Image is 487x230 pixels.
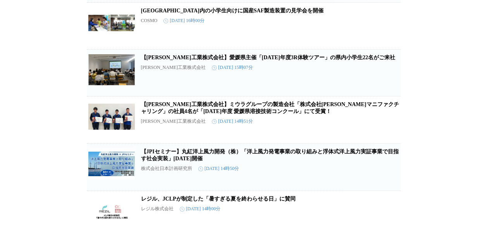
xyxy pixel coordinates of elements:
[212,118,253,125] time: [DATE] 14時51分
[141,64,206,71] p: [PERSON_NAME]工業株式会社
[212,64,253,71] time: [DATE] 15時07分
[198,165,239,172] time: [DATE] 14時50分
[141,118,206,125] p: [PERSON_NAME]工業株式会社
[180,206,221,212] time: [DATE] 14時00分
[141,101,399,114] a: 【[PERSON_NAME]工業株式会社】ミウラグループの製造会社「株式会社[PERSON_NAME]マニファクチャリング」の社員4名が「[DATE]年度 愛媛県溶接技術コンクール」にて受賞！
[141,149,399,161] a: 【JPIセミナー】丸紅洋上風力開発（株）「洋上風力発電事業の取り組みと浮体式洋上風力実証事業で目指す社会実装」[DATE]開催
[88,54,135,85] img: 【三浦工業株式会社】愛媛県主催「令和7年度3R体験ツアー」の県内小学生22名がご来社
[141,196,296,202] a: レジル、JCLPが制定した「暑すぎる夏を終わらせる日」に賛同
[88,7,135,38] img: 堺市内の小学生向けに国産SAF製造装置の見学会を開催
[88,196,135,227] img: レジル、JCLPが制定した「暑すぎる夏を終わらせる日」に賛同
[88,148,135,179] img: 【JPIセミナー】丸紅洋上風力開発（株）「洋上風力発電事業の取り組みと浮体式洋上風力実証事業で目指す社会実装」8月21日(木)開催
[163,17,205,24] time: [DATE] 16時00分
[141,165,192,172] p: 株式会社日本計画研究所
[141,206,174,212] p: レジル株式会社
[141,8,324,14] a: [GEOGRAPHIC_DATA]内の小学生向けに国産SAF製造装置の見学会を開催
[141,18,158,24] p: COSMO
[88,101,135,132] img: 【三浦工業株式会社】ミウラグループの製造会社「株式会社三浦マニファクチャリング」の社員4名が「令和7年度 愛媛県溶接技術コンクール」にて受賞！
[141,55,395,60] a: 【[PERSON_NAME]工業株式会社】愛媛県主催「[DATE]年度3R体験ツアー」の県内小学生22名がご来社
